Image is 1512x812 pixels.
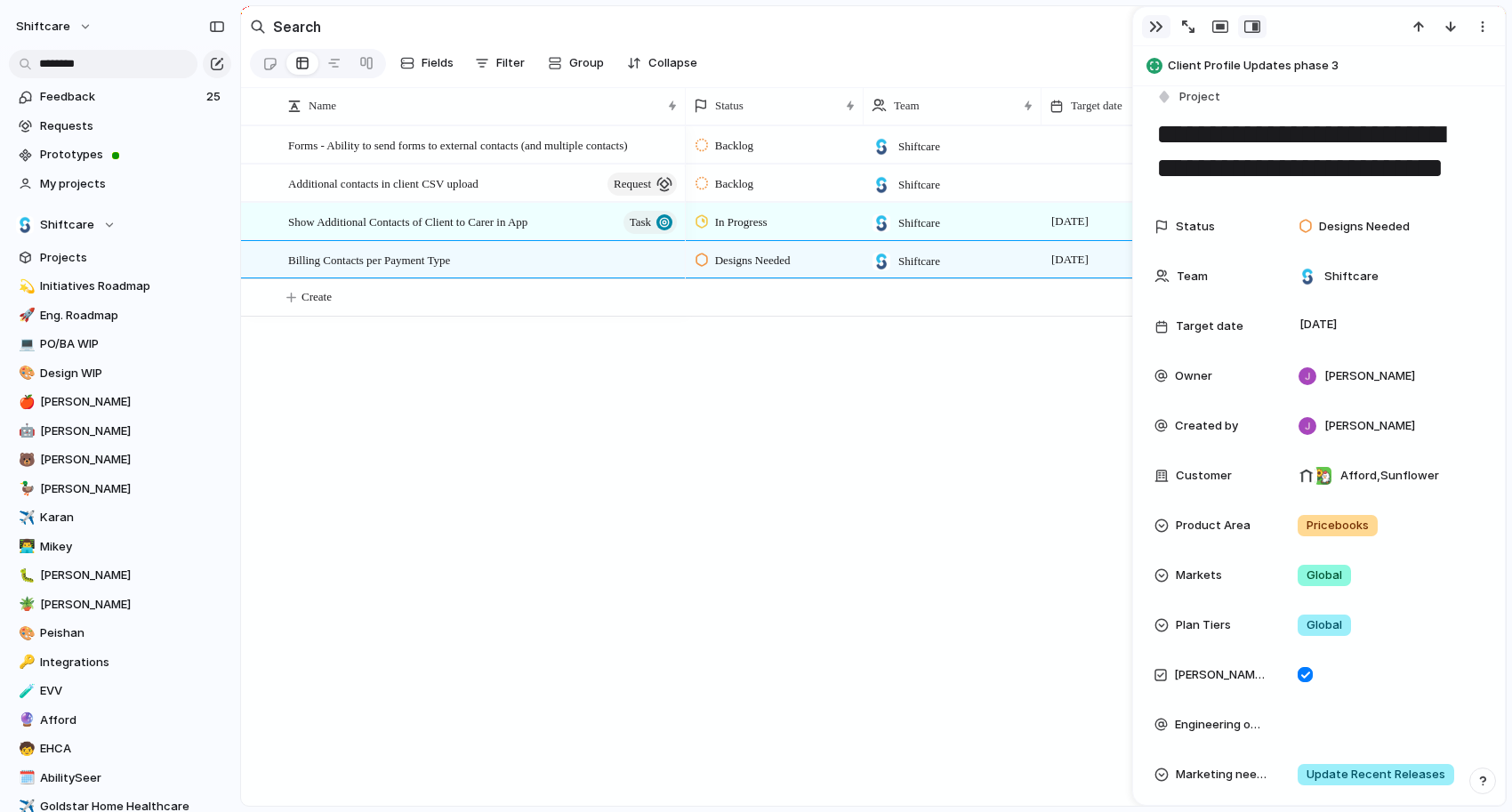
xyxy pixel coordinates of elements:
span: Engineering owner [1175,716,1268,734]
span: Plan Tiers [1176,616,1231,634]
div: 💫 [19,277,31,297]
span: shiftcare [16,18,70,36]
button: Project [1153,84,1226,110]
div: ✈️ [19,508,31,528]
span: [PERSON_NAME] [1324,417,1415,435]
span: Group [569,54,604,72]
button: 🔮 [16,712,34,729]
span: [DATE] [1295,314,1342,335]
span: Client Profile Updates phase 3 [1168,57,1497,75]
span: Product Area [1176,517,1251,535]
span: Projects [40,249,225,267]
div: 💻 [19,334,31,355]
button: Collapse [620,49,704,77]
span: Shiftcare [898,253,940,270]
button: 🧒 [16,740,34,758]
button: 🎨 [16,365,34,382]
span: request [614,172,651,197]
a: Projects [9,245,231,271]
button: Shiftcare [9,212,231,238]
a: Prototypes [9,141,231,168]
div: 🤖 [19,421,31,441]
span: Eng. Roadmap [40,307,225,325]
a: 🧪EVV [9,678,231,704]
a: 🗓️AbilitySeer [9,765,231,792]
a: 🦆[PERSON_NAME] [9,476,231,502]
a: 🐻[PERSON_NAME] [9,446,231,473]
span: Pricebooks [1307,517,1369,535]
span: Shiftcare [898,214,940,232]
a: 🤖[PERSON_NAME] [9,418,231,445]
a: 👨‍💻Mikey [9,534,231,560]
span: [DATE] [1047,211,1093,232]
span: Integrations [40,654,225,671]
span: Designs Needed [1319,218,1410,236]
button: 👨‍💻 [16,538,34,556]
a: 🎨Peishan [9,620,231,647]
a: 💻PO/BA WIP [9,331,231,358]
span: [PERSON_NAME] [40,567,225,584]
button: ✈️ [16,509,34,527]
span: Backlog [715,137,753,155]
span: [PERSON_NAME] [1324,367,1415,385]
div: 🧒EHCA [9,736,231,762]
div: 🎨 [19,623,31,644]
div: 🧒 [19,739,31,760]
span: Fields [422,54,454,72]
span: Name [309,97,336,115]
span: [PERSON_NAME] [40,422,225,440]
div: 🪴 [19,594,31,615]
span: [PERSON_NAME] [40,451,225,469]
span: [PERSON_NAME] Watching [1174,666,1268,684]
span: [PERSON_NAME] [40,393,225,411]
span: EHCA [40,740,225,758]
span: Designs Needed [715,252,791,269]
span: Task [630,210,651,235]
span: [PERSON_NAME] [40,480,225,498]
span: Design WIP [40,365,225,382]
button: 🤖 [16,422,34,440]
button: Group [539,49,613,77]
span: Owner [1175,367,1212,385]
span: Feedback [40,88,201,106]
button: 🧪 [16,682,34,700]
button: 🐻 [16,451,34,469]
div: 🗓️ [19,768,31,788]
a: 🪴[PERSON_NAME] [9,591,231,618]
span: Afford [40,712,225,729]
span: Status [715,97,744,115]
a: ✈️Karan [9,504,231,531]
div: 🚀 [19,305,31,326]
a: 🐛[PERSON_NAME] [9,562,231,589]
div: 🔑 [19,652,31,672]
button: 🗓️ [16,769,34,787]
a: 🚀Eng. Roadmap [9,302,231,329]
a: My projects [9,171,231,197]
span: [DATE] [1047,249,1093,270]
button: Task [623,211,677,234]
span: Status [1176,218,1215,236]
span: Created by [1175,417,1238,435]
button: 🪴 [16,596,34,614]
span: EVV [40,682,225,700]
a: 🔑Integrations [9,649,231,676]
span: Filter [496,54,525,72]
a: Requests [9,113,231,140]
button: Filter [468,49,532,77]
div: 🧪 [19,681,31,702]
div: 🍎 [19,392,31,413]
button: 🐛 [16,567,34,584]
span: Show Additional Contacts of Client to Carer in App [288,211,527,231]
span: Initiatives Roadmap [40,277,225,295]
span: Target date [1071,97,1122,115]
span: Shiftcare [1324,268,1379,285]
span: Peishan [40,624,225,642]
div: 👨‍💻 [19,536,31,557]
h2: Search [273,16,321,37]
